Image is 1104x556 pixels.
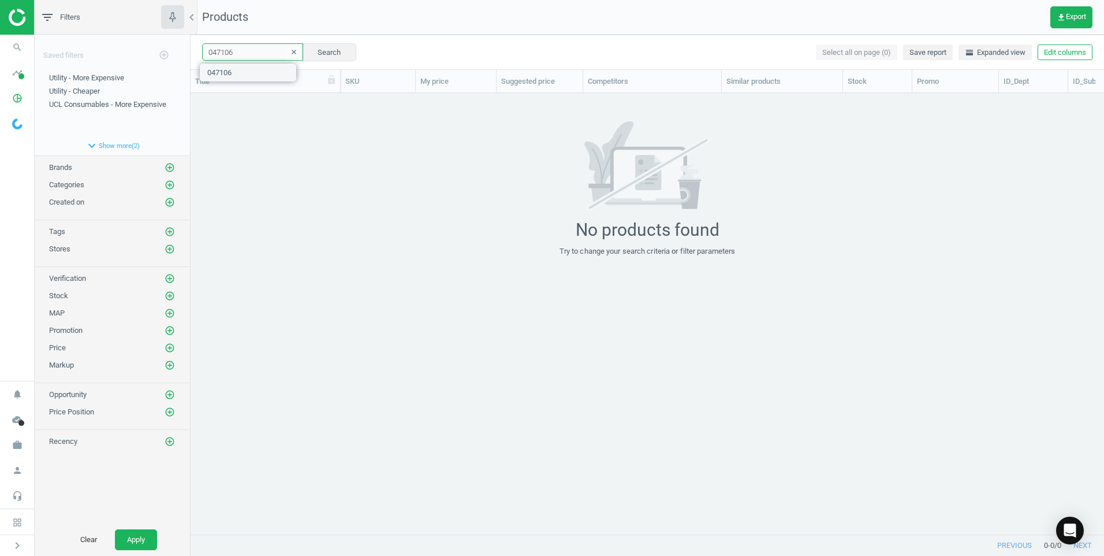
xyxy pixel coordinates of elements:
span: Promotion [49,326,83,335]
i: add_circle_outline [165,308,175,318]
button: add_circle_outline [164,273,176,284]
i: add_circle_outline [165,162,175,173]
div: Stock [848,76,907,87]
i: clear [290,48,298,56]
span: / 0 [1054,540,1061,551]
input: SKU/Title search [202,43,303,61]
button: Select all on page (0) [816,45,897,61]
span: Markup [49,361,74,369]
i: add_circle_outline [165,407,175,417]
button: add_circle_outline [164,243,176,255]
button: add_circle_outline [164,342,176,354]
i: add_circle_outline [165,180,175,190]
button: add_circle_outline [164,307,176,319]
img: 7171a7ce662e02b596aeec34d53f281b.svg [562,121,732,211]
button: add_circle_outline [164,197,176,208]
div: My price [420,76,491,87]
i: work [6,434,28,456]
i: add_circle_outline [165,360,175,370]
div: Try to change your search criteria or filter parameters [560,246,736,257]
button: add_circle_outline [164,359,176,371]
div: Suggested price [501,76,578,87]
span: 047106 [200,64,296,81]
button: add_circle_outline [164,226,176,238]
span: Brands [49,163,72,172]
button: next [1061,535,1104,556]
button: Clear [68,529,109,550]
i: add_circle_outline [165,291,175,301]
button: add_circle_outline [164,436,176,447]
i: cloud_done [6,409,28,431]
i: add_circle_outline [165,273,175,284]
img: ajHJNr6hYgQAAAAASUVORK5CYII= [9,9,91,26]
span: Export [1057,13,1086,22]
i: expand_more [85,139,99,153]
i: filter_list [40,10,54,24]
span: Stock [49,291,68,300]
span: Products [202,10,248,24]
button: add_circle_outline [164,162,176,173]
i: timeline [6,62,28,84]
span: Stores [49,244,70,253]
div: Open Intercom Messenger [1056,517,1084,544]
button: Search [302,43,356,61]
span: Save report [909,47,946,58]
button: clear [285,45,303,61]
div: Competitors [588,76,717,87]
i: notifications [6,383,28,405]
button: expand_moreShow more(2) [35,136,190,155]
div: No products found [576,220,719,240]
button: add_circle_outline [164,389,176,401]
div: ID_Dept [1004,76,1063,87]
button: add_circle_outline [164,325,176,336]
div: Title [195,76,335,87]
i: horizontal_split [965,48,974,57]
i: pie_chart_outlined [6,87,28,109]
div: Saved filters [35,35,190,67]
div: Similar products [726,76,838,87]
span: Categories [49,180,84,189]
i: add_circle_outline [165,227,175,237]
span: Utility - More Expensive [49,73,124,82]
span: Verification [49,274,86,283]
i: add_circle_outline [159,50,169,60]
span: Price Position [49,407,94,416]
i: headset_mic [6,485,28,507]
span: Price [49,343,66,352]
div: grid [191,93,1104,525]
span: Tags [49,227,65,236]
button: Apply [115,529,157,550]
i: chevron_left [185,10,199,24]
div: SKU [345,76,411,87]
span: Created on [49,198,84,206]
i: person [6,459,28,481]
span: 0 - 0 [1044,540,1054,551]
i: add_circle_outline [165,325,175,336]
span: Filters [60,12,80,23]
i: add_circle_outline [165,197,175,207]
button: add_circle_outline [164,406,176,418]
span: Recency [49,437,77,446]
span: Expanded view [965,47,1025,58]
button: add_circle_outline [164,179,176,191]
button: previous [985,535,1044,556]
img: wGWNvw8QSZomAAAAABJRU5ErkJggg== [12,118,23,129]
button: add_circle_outline [164,290,176,302]
i: add_circle_outline [165,436,175,447]
button: Edit columns [1038,45,1092,61]
i: search [6,36,28,58]
span: UCL Consumables - More Expensive [49,100,166,109]
span: Select all on page (0) [822,47,891,58]
div: Promo [917,76,994,87]
button: horizontal_splitExpanded view [958,45,1032,61]
span: Opportunity [49,390,87,399]
i: get_app [1057,13,1066,22]
span: Utility - Cheaper [49,87,100,95]
button: Save report [903,45,953,61]
i: add_circle_outline [165,244,175,254]
i: add_circle_outline [165,343,175,353]
span: MAP [49,309,65,317]
button: get_appExport [1050,6,1092,28]
i: add_circle_outline [165,390,175,400]
button: add_circle_outline [152,43,176,67]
